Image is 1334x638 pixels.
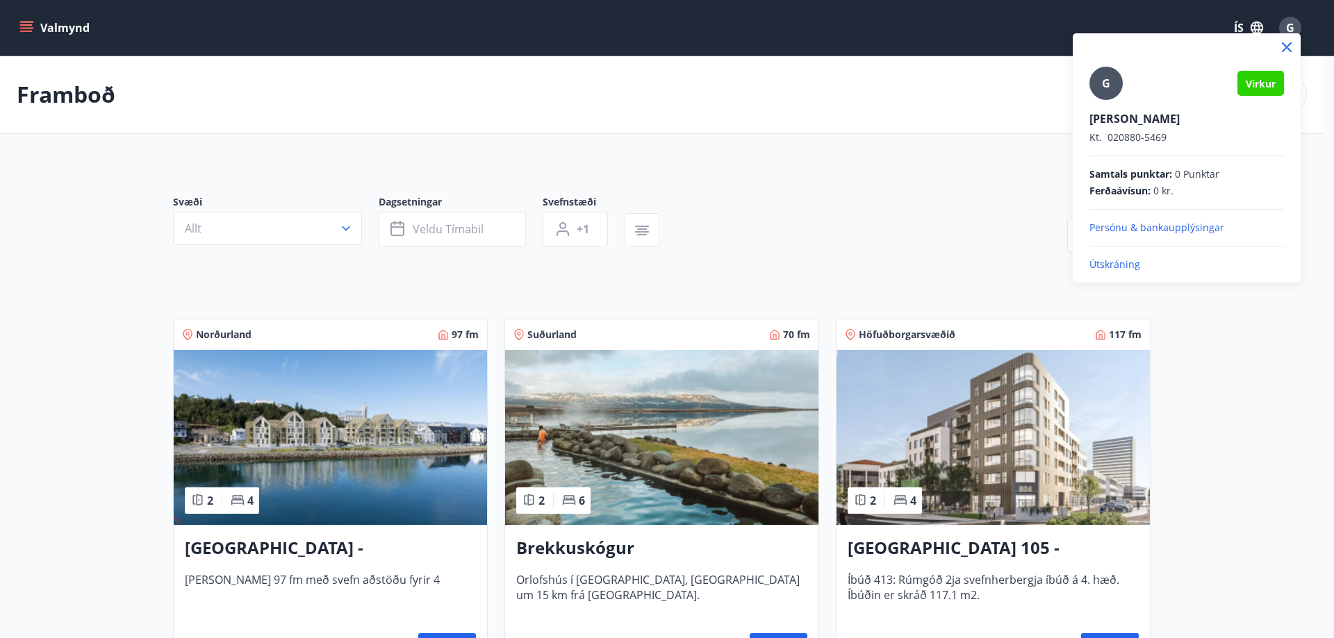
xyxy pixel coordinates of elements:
[1089,131,1284,144] p: 020880-5469
[1089,131,1102,144] span: Kt.
[1089,111,1284,126] p: [PERSON_NAME]
[1089,167,1172,181] span: Samtals punktar :
[1089,184,1151,198] span: Ferðaávísun :
[1102,76,1110,91] span: G
[1153,184,1174,198] span: 0 kr.
[1089,221,1284,235] p: Persónu & bankaupplýsingar
[1089,258,1284,271] p: Útskráning
[1246,77,1276,90] span: Virkur
[1175,167,1219,181] span: 0 Punktar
